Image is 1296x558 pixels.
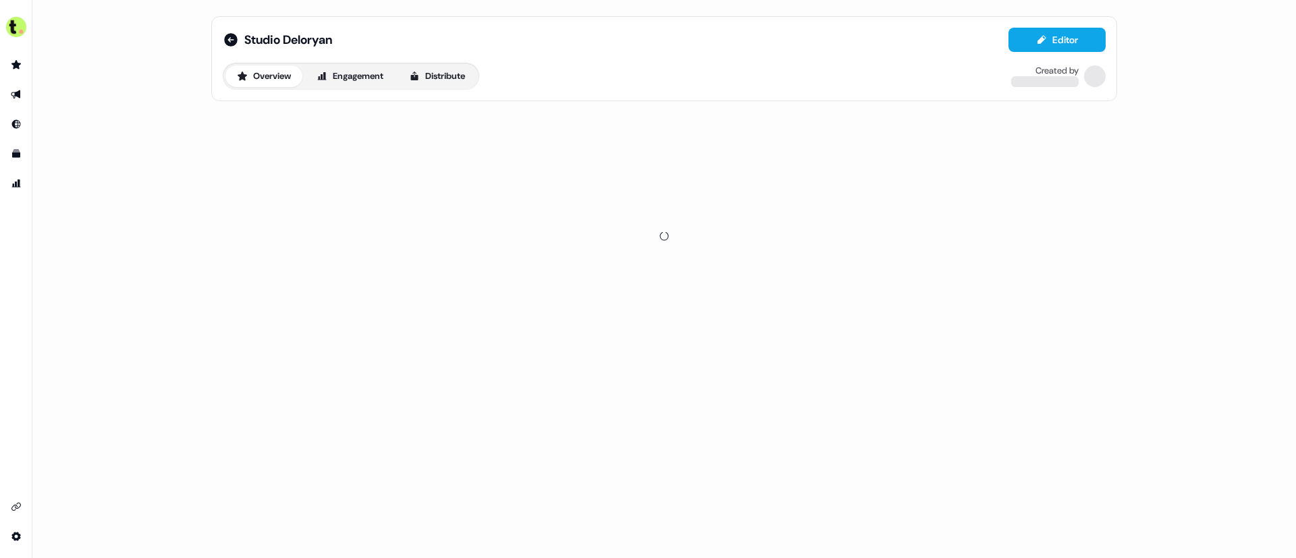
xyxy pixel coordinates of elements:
span: Studio Deloryan [244,32,332,48]
button: Distribute [398,65,477,87]
button: Editor [1008,28,1106,52]
a: Go to templates [5,143,27,165]
a: Go to integrations [5,526,27,547]
a: Go to prospects [5,54,27,76]
button: Engagement [305,65,395,87]
a: Editor [1008,34,1106,49]
a: Go to Inbound [5,113,27,135]
button: Overview [225,65,302,87]
a: Go to outbound experience [5,84,27,105]
a: Go to integrations [5,496,27,518]
a: Go to attribution [5,173,27,194]
div: Created by [1035,65,1079,76]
